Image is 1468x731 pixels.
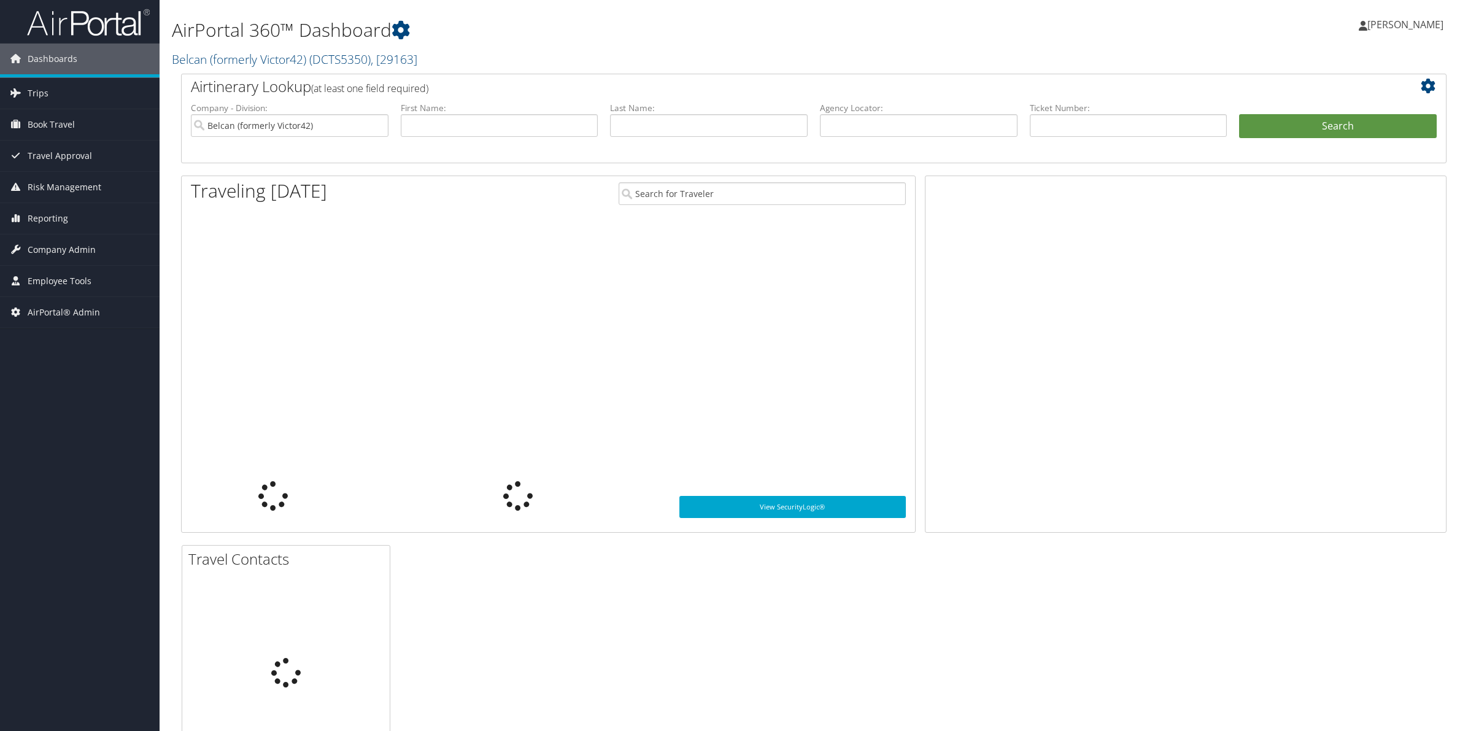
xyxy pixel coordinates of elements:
span: , [ 29163 ] [371,51,417,68]
h1: AirPortal 360™ Dashboard [172,17,1028,43]
span: Reporting [28,203,68,234]
label: First Name: [401,102,598,114]
span: Company Admin [28,234,96,265]
span: [PERSON_NAME] [1367,18,1443,31]
span: ( DCTS5350 ) [309,51,371,68]
span: Book Travel [28,109,75,140]
span: Dashboards [28,44,77,74]
label: Last Name: [610,102,808,114]
h2: Travel Contacts [188,549,390,570]
label: Ticket Number: [1030,102,1227,114]
a: View SecurityLogic® [679,496,905,518]
span: Employee Tools [28,266,91,296]
h1: Traveling [DATE] [191,178,327,204]
span: Risk Management [28,172,101,203]
span: (at least one field required) [311,82,428,95]
a: [PERSON_NAME] [1359,6,1456,43]
label: Company - Division: [191,102,388,114]
h2: Airtinerary Lookup [191,76,1331,97]
span: Travel Approval [28,141,92,171]
span: AirPortal® Admin [28,297,100,328]
label: Agency Locator: [820,102,1018,114]
span: Trips [28,78,48,109]
img: airportal-logo.png [27,8,150,37]
a: Belcan (formerly Victor42) [172,51,417,68]
input: Search for Traveler [619,182,906,205]
button: Search [1239,114,1437,139]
